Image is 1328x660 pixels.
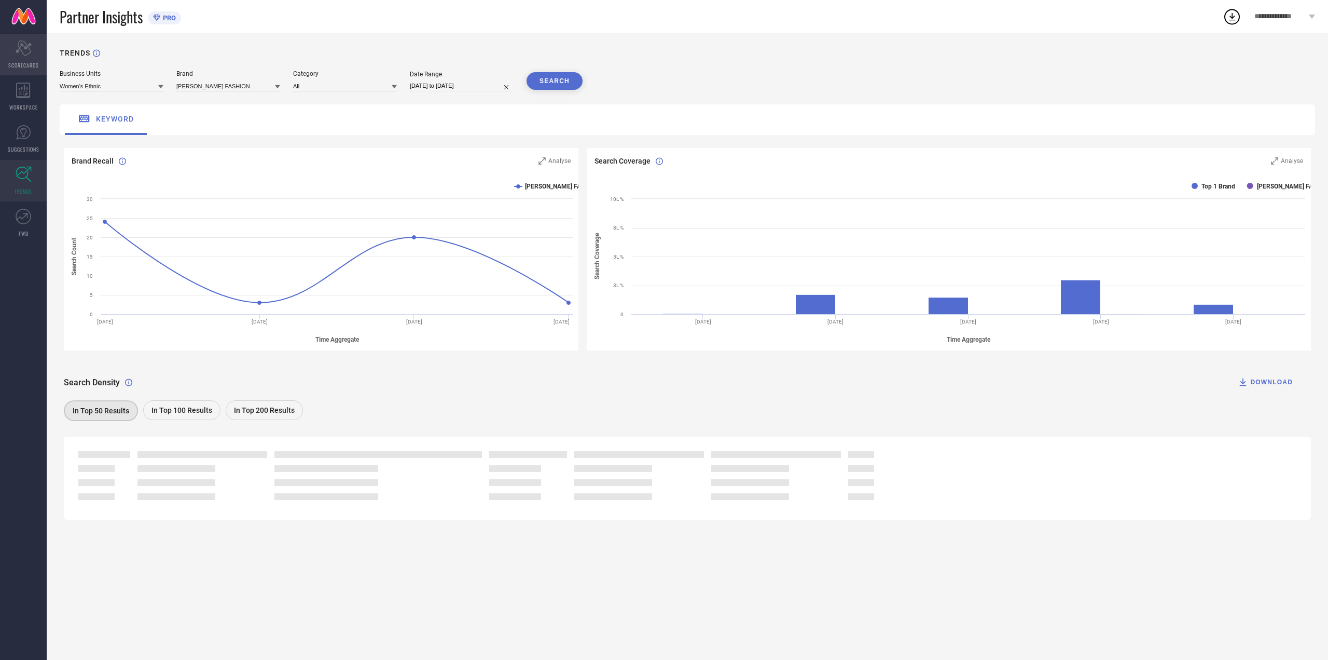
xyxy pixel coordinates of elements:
span: In Top 50 Results [73,407,129,415]
text: 5L % [613,254,624,260]
h1: TRENDS [60,49,90,57]
span: WORKSPACE [9,103,38,111]
div: Brand [176,70,280,77]
tspan: Search Coverage [593,233,601,280]
span: In Top 100 Results [151,406,212,414]
span: Analyse [1281,157,1303,165]
text: [DATE] [1226,319,1242,325]
div: Business Units [60,70,163,77]
text: 20 [87,235,93,240]
span: PRO [160,14,176,22]
text: [DATE] [1093,319,1109,325]
text: [DATE] [960,319,976,325]
div: Date Range [410,71,514,78]
tspan: Time Aggregate [315,336,359,343]
text: [DATE] [252,319,268,325]
div: Open download list [1223,7,1241,26]
div: Category [293,70,397,77]
text: 10L % [610,196,624,202]
text: 10 [87,273,93,279]
tspan: Search Count [71,238,78,275]
text: 30 [87,196,93,202]
span: Partner Insights [60,6,143,28]
text: [DATE] [554,319,570,325]
button: DOWNLOAD [1225,372,1306,393]
text: [DATE] [695,319,711,325]
tspan: Time Aggregate [947,336,991,343]
text: 5 [90,292,93,298]
button: SEARCH [527,72,583,90]
span: Search Coverage [594,157,651,165]
span: Search Density [64,378,120,387]
text: 0 [90,312,93,317]
text: 3L % [613,282,624,288]
div: DOWNLOAD [1238,377,1293,387]
span: FWD [19,230,29,237]
span: keyword [96,115,134,123]
text: 8L % [613,225,624,231]
text: Top 1 Brand [1201,183,1235,190]
text: 25 [87,215,93,221]
text: 0 [620,312,624,317]
span: SUGGESTIONS [8,145,39,153]
svg: Zoom [1271,157,1278,165]
text: [DATE] [406,319,422,325]
text: [DATE] [97,319,113,325]
span: TRENDS [15,187,32,195]
span: Brand Recall [72,157,114,165]
input: Select date range [410,80,514,91]
text: [PERSON_NAME] FASHION [525,183,599,190]
span: Analyse [548,157,571,165]
span: SCORECARDS [8,61,39,69]
span: In Top 200 Results [234,406,295,414]
svg: Zoom [538,157,546,165]
text: [DATE] [828,319,844,325]
text: 15 [87,254,93,260]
